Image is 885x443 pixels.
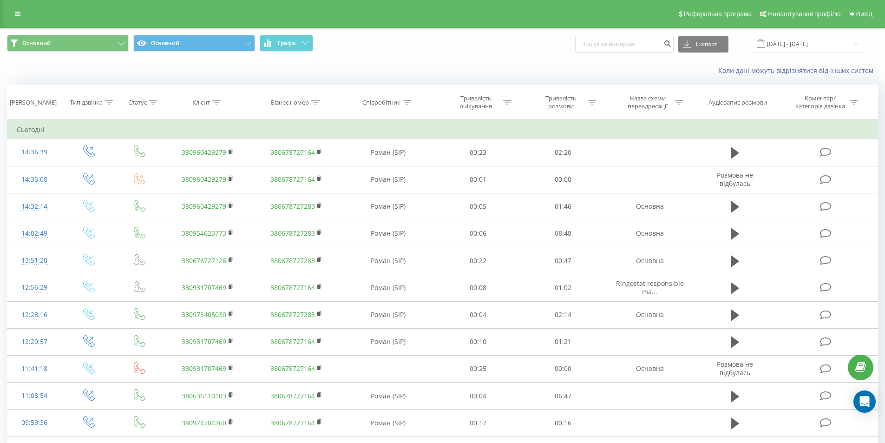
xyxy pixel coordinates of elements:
a: 380636110103 [182,391,226,400]
div: 12:28:16 [17,306,52,324]
td: 01:46 [521,193,606,220]
span: Реферальна програма [684,10,752,18]
a: 380678727164 [270,364,315,373]
a: Коли дані можуть відрізнятися вiд інших систем [718,66,878,75]
a: 380678727164 [270,175,315,184]
div: Бізнес номер [271,99,309,106]
div: 12:56:29 [17,278,52,297]
a: 380678727164 [270,337,315,346]
span: Ringostat responsible ma... [616,279,684,296]
td: 01:02 [521,274,606,301]
td: Роман (SIP) [341,139,436,166]
a: 380678727164 [270,418,315,427]
div: 14:02:49 [17,225,52,243]
td: 00:23 [436,139,521,166]
td: Сьогодні [7,120,878,139]
div: 12:20:57 [17,333,52,351]
button: Графік [260,35,313,52]
td: Основна [605,220,694,247]
div: Співробітник [362,99,400,106]
a: 380678727283 [270,256,315,265]
td: 06:47 [521,383,606,410]
button: Основний [7,35,129,52]
span: Вихід [856,10,872,18]
td: 02:14 [521,301,606,328]
a: 380678727283 [270,310,315,319]
td: 00:47 [521,247,606,274]
div: [PERSON_NAME] [10,99,57,106]
td: 00:22 [436,247,521,274]
div: Аудіозапис розмови [708,99,767,106]
td: Роман (SIP) [341,328,436,355]
td: 00:08 [436,274,521,301]
td: 00:17 [436,410,521,436]
span: Розмова не відбулась [717,360,753,377]
td: Роман (SIP) [341,247,436,274]
div: 14:32:14 [17,198,52,216]
a: 380960429279 [182,148,226,157]
a: 380931707469 [182,364,226,373]
span: Графік [278,40,296,46]
td: Основна [605,247,694,274]
td: Роман (SIP) [341,301,436,328]
div: Тип дзвінка [70,99,103,106]
span: Налаштування профілю [768,10,840,18]
div: Open Intercom Messenger [853,390,876,413]
div: 11:08:54 [17,387,52,405]
td: 00:00 [521,166,606,193]
td: 00:16 [521,410,606,436]
div: 14:36:39 [17,143,52,161]
span: Основний [22,40,51,47]
td: 08:48 [521,220,606,247]
td: Основна [605,301,694,328]
div: 09:59:36 [17,414,52,432]
a: 380678727283 [270,202,315,211]
td: 00:10 [436,328,521,355]
td: 00:00 [521,355,606,382]
a: 380678727164 [270,283,315,292]
td: Роман (SIP) [341,383,436,410]
td: 00:05 [436,193,521,220]
td: 00:25 [436,355,521,382]
div: Статус [128,99,147,106]
div: Тривалість очікування [451,94,501,110]
td: 02:20 [521,139,606,166]
div: Назва схеми переадресації [623,94,672,110]
td: 00:04 [436,301,521,328]
td: 01:21 [521,328,606,355]
button: Основний [133,35,255,52]
a: 380960429279 [182,175,226,184]
div: Клієнт [192,99,210,106]
td: Основна [605,355,694,382]
a: 380954623773 [182,229,226,238]
span: Розмова не відбулась [717,171,753,188]
a: 380678727164 [270,148,315,157]
div: 14:35:08 [17,171,52,189]
td: Роман (SIP) [341,166,436,193]
a: 380678727164 [270,391,315,400]
td: Роман (SIP) [341,410,436,436]
a: 380974704260 [182,418,226,427]
div: 11:41:18 [17,360,52,378]
a: 380676727126 [182,256,226,265]
div: Коментар/категорія дзвінка [793,94,847,110]
a: 380678727283 [270,229,315,238]
td: Роман (SIP) [341,193,436,220]
td: 00:01 [436,166,521,193]
input: Пошук за номером [575,36,674,53]
button: Експорт [678,36,728,53]
a: 380973405030 [182,310,226,319]
a: 380960429279 [182,202,226,211]
a: 380931707469 [182,337,226,346]
div: 13:51:20 [17,251,52,270]
div: Тривалість розмови [536,94,586,110]
td: 00:04 [436,383,521,410]
td: Основна [605,193,694,220]
a: 380931707469 [182,283,226,292]
td: Роман (SIP) [341,220,436,247]
td: Роман (SIP) [341,274,436,301]
td: 00:06 [436,220,521,247]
